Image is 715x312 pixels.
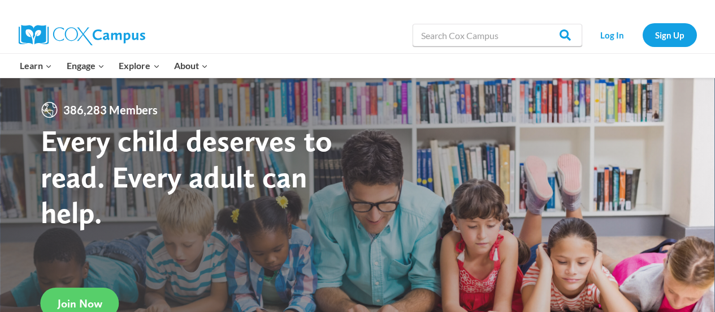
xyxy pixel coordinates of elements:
[588,23,637,46] a: Log In
[643,23,697,46] a: Sign Up
[588,23,697,46] nav: Secondary Navigation
[41,122,332,230] strong: Every child deserves to read. Every adult can help.
[20,58,52,73] span: Learn
[13,54,215,78] nav: Primary Navigation
[59,101,162,119] span: 386,283 Members
[58,297,102,310] span: Join Now
[174,58,208,73] span: About
[119,58,159,73] span: Explore
[19,25,145,45] img: Cox Campus
[413,24,582,46] input: Search Cox Campus
[67,58,105,73] span: Engage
